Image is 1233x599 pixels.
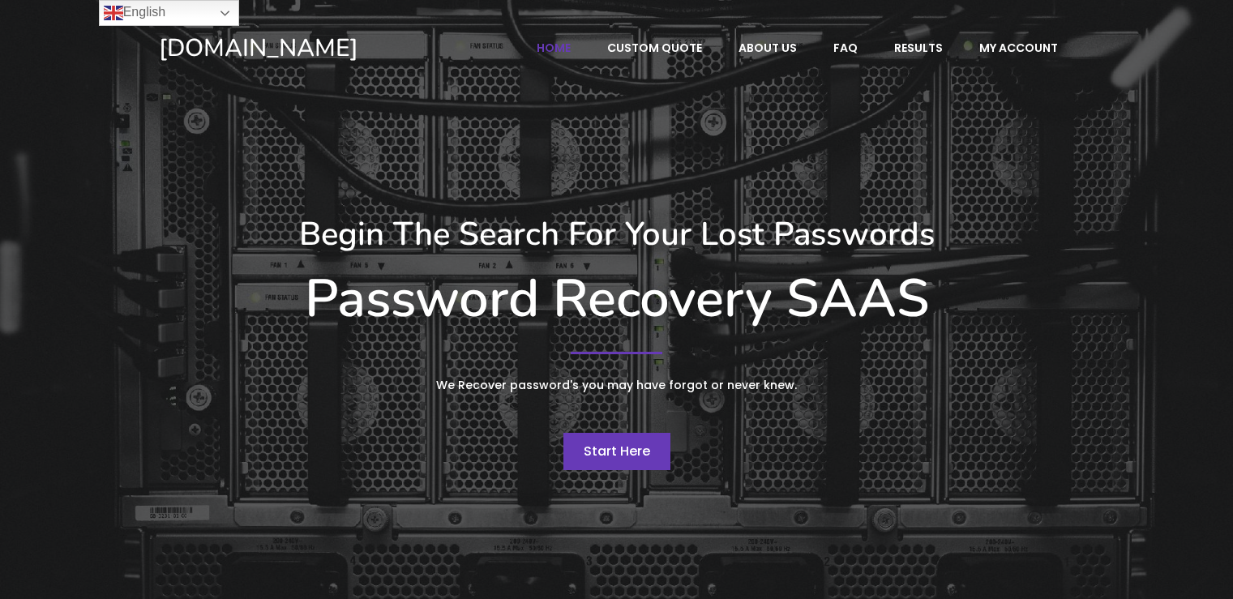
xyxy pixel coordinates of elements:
[894,41,943,55] span: Results
[962,32,1075,63] a: My account
[739,41,797,55] span: About Us
[721,32,814,63] a: About Us
[313,375,921,396] p: We Recover password's you may have forgot or never knew.
[104,3,123,23] img: en
[159,215,1075,254] h3: Begin The Search For Your Lost Passwords
[877,32,960,63] a: Results
[584,442,650,460] span: Start Here
[159,32,469,64] a: [DOMAIN_NAME]
[563,433,670,470] a: Start Here
[979,41,1058,55] span: My account
[816,32,875,63] a: FAQ
[590,32,719,63] a: Custom Quote
[520,32,588,63] a: Home
[159,267,1075,331] h1: Password Recovery SAAS
[833,41,858,55] span: FAQ
[537,41,571,55] span: Home
[607,41,702,55] span: Custom Quote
